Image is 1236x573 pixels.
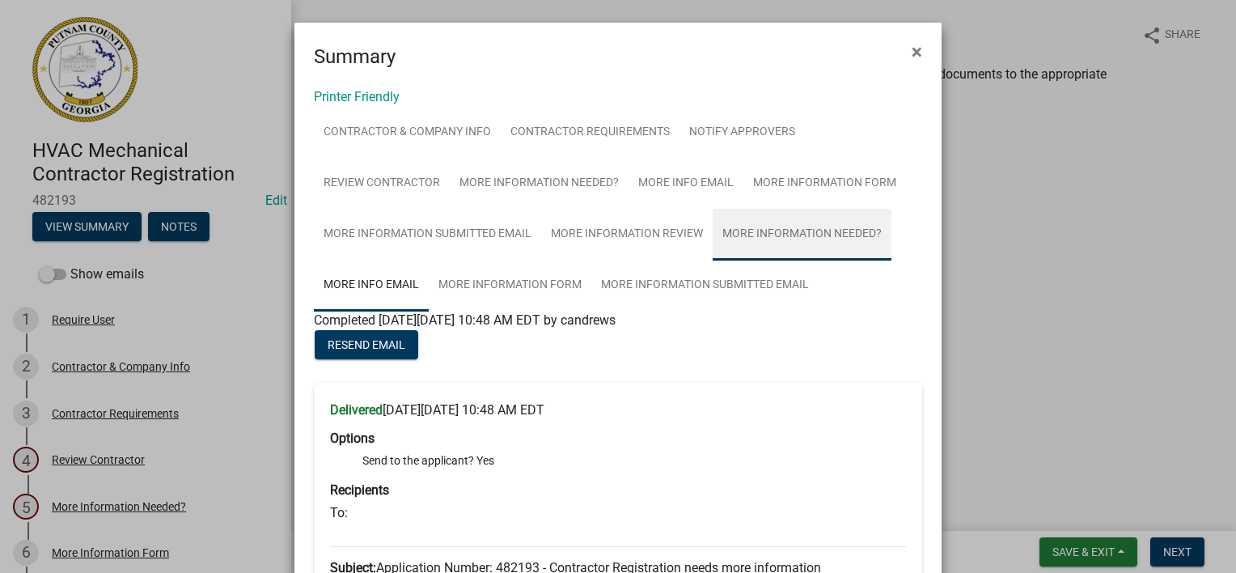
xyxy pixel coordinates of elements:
li: Send to the applicant? Yes [362,452,906,469]
a: Printer Friendly [314,89,400,104]
a: Notify Approvers [679,107,805,159]
a: More Information Review [541,209,713,261]
button: Close [899,29,935,74]
strong: Options [330,431,375,446]
a: More Information Form [743,158,906,210]
a: More Info Email [314,260,429,312]
h6: To: [330,505,906,520]
a: Contractor & Company Info [314,107,501,159]
a: More Information Needed? [450,158,629,210]
span: Resend Email [328,338,405,351]
h4: Summary [314,42,396,71]
a: More Information Form [429,260,591,312]
a: More Info Email [629,158,743,210]
h6: [DATE][DATE] 10:48 AM EDT [330,402,906,418]
span: × [912,40,922,63]
a: Contractor Requirements [501,107,679,159]
a: More Information Needed? [713,209,891,261]
a: Review Contractor [314,158,450,210]
strong: Delivered [330,402,383,418]
span: Completed [DATE][DATE] 10:48 AM EDT by candrews [314,312,616,328]
a: More Information Submitted Email [314,209,541,261]
button: Resend Email [315,330,418,359]
strong: Recipients [330,482,389,498]
a: More Information Submitted Email [591,260,819,312]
